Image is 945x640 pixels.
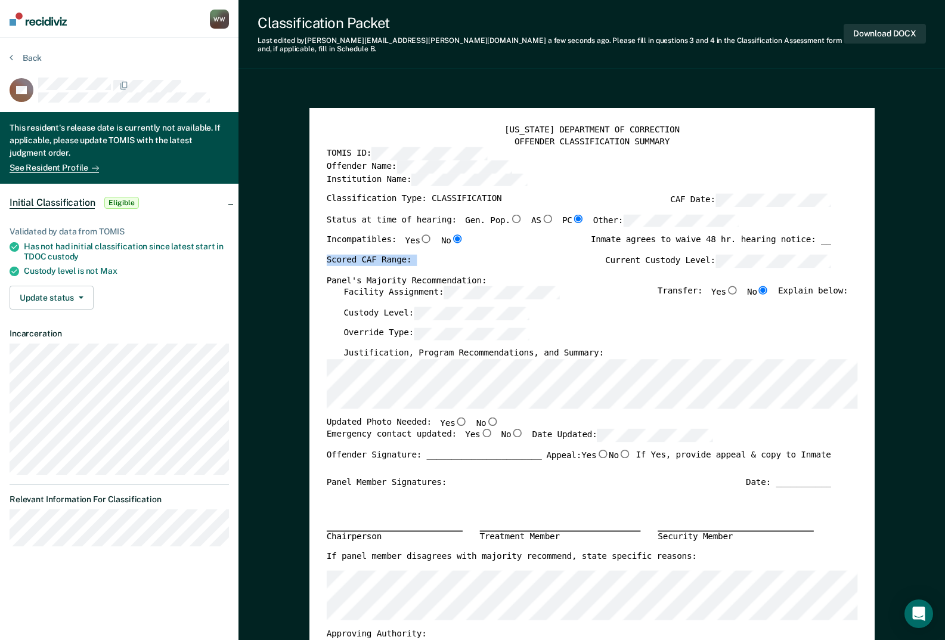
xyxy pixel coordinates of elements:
[326,551,696,562] label: If panel member disagrees with majority recommend, state specific reasons:
[441,234,463,246] label: No
[726,286,738,295] input: Yes
[757,286,769,295] input: No
[531,214,553,227] label: AS
[104,197,138,209] span: Eligible
[904,599,933,628] div: Open Intercom Messenger
[480,429,492,437] input: Yes
[411,173,527,186] input: Institution Name:
[405,234,432,246] label: Yes
[343,327,529,340] label: Override Type:
[657,286,848,307] div: Transfer: Explain below:
[258,14,844,32] div: Classification Packet
[210,10,229,29] button: WW
[618,450,631,458] input: No
[326,214,738,234] div: Status at time of hearing:
[326,125,857,136] div: [US_STATE] DEPARTMENT OF CORRECTION
[455,417,467,425] input: Yes
[593,214,738,227] label: Other:
[326,417,498,429] div: Updated Photo Needed:
[715,254,831,267] input: Current Custody Level:
[420,234,432,243] input: Yes
[10,52,42,63] button: Back
[326,147,487,160] label: TOMIS ID:
[24,266,229,276] div: Custody level is not
[326,628,831,639] div: Approving Authority:
[10,197,95,209] span: Initial Classification
[572,214,584,222] input: PC
[546,450,631,469] label: Appeal:
[486,417,498,425] input: No
[371,147,487,160] input: TOMIS ID:
[715,193,831,206] input: CAF Date:
[541,214,553,222] input: AS
[590,234,831,254] div: Inmate agrees to waive 48 hr. hearing notice: __
[343,348,603,359] label: Justification, Program Recommendations, and Summary:
[747,286,770,299] label: No
[532,429,712,442] label: Date Updated:
[596,450,609,458] input: Yes
[501,429,523,442] label: No
[623,214,739,227] input: Other:
[326,477,446,488] div: Panel Member Signatures:
[210,10,229,29] div: W W
[711,286,738,299] label: Yes
[844,24,926,44] button: Download DOCX
[326,450,831,477] div: Offender Signature: _______________________ If Yes, provide appeal & copy to Inmate
[479,531,640,543] div: Treatment Member
[413,307,529,320] input: Custody Level:
[605,254,831,267] label: Current Custody Level:
[10,329,229,339] dt: Incarceration
[10,122,229,162] div: This resident's release date is currently not available. If applicable, please update TOMIS with ...
[476,417,498,429] label: No
[562,214,584,227] label: PC
[444,286,559,299] input: Facility Assignment:
[326,275,831,286] div: Panel's Majority Recommendation:
[597,429,712,442] input: Date Updated:
[343,307,529,320] label: Custody Level:
[326,254,411,267] label: Scored CAF Range:
[10,227,229,237] div: Validated by data from TOMIS
[465,214,522,227] label: Gen. Pop.
[10,494,229,505] dt: Relevant Information For Classification
[258,36,844,54] div: Last edited by [PERSON_NAME][EMAIL_ADDRESS][PERSON_NAME][DOMAIN_NAME] . Please fill in questions ...
[548,36,609,45] span: a few seconds ago
[10,286,94,310] button: Update status
[440,417,467,429] label: Yes
[510,214,522,222] input: Gen. Pop.
[10,163,99,173] a: See Resident Profile
[413,327,529,340] input: Override Type:
[326,193,501,206] label: Classification Type: CLASSIFICATION
[670,193,831,206] label: CAF Date:
[326,429,712,449] div: Emergency contact updated:
[326,136,857,147] div: OFFENDER CLASSIFICATION SUMMARY
[581,450,609,462] label: Yes
[24,242,229,262] div: Has not had initial classification since latest start in TDOC
[326,234,463,254] div: Incompatibles:
[100,266,117,276] span: Max
[326,173,527,186] label: Institution Name:
[326,531,462,543] div: Chairperson
[609,450,631,462] label: No
[746,477,831,488] div: Date: ___________
[451,234,463,243] input: No
[465,429,492,442] label: Yes
[343,286,559,299] label: Facility Assignment:
[511,429,523,437] input: No
[658,531,814,543] div: Security Member
[10,13,67,26] img: Recidiviz
[326,160,512,173] label: Offender Name:
[48,252,79,261] span: custody
[396,160,512,173] input: Offender Name:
